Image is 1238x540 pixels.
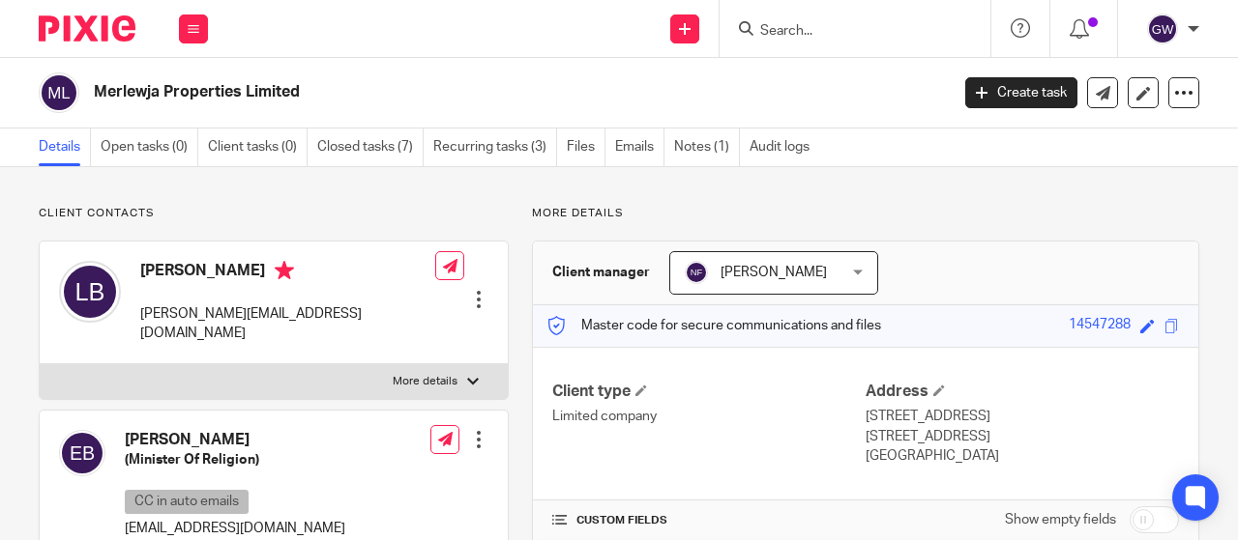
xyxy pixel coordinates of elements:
[125,430,345,450] h4: [PERSON_NAME]
[721,266,827,279] span: [PERSON_NAME]
[140,304,435,344] p: [PERSON_NAME][EMAIL_ADDRESS][DOMAIN_NAME]
[552,407,866,426] p: Limited company
[433,128,557,166] a: Recurring tasks (3)
[552,513,866,528] h4: CUSTOM FIELDS
[125,450,345,469] h5: (Minister Of Religion)
[532,206,1199,221] p: More details
[39,206,509,221] p: Client contacts
[615,128,664,166] a: Emails
[393,374,457,389] p: More details
[866,382,1179,402] h4: Address
[866,407,1179,426] p: [STREET_ADDRESS]
[552,382,866,402] h4: Client type
[866,446,1179,466] p: [GEOGRAPHIC_DATA]
[866,427,1179,446] p: [STREET_ADDRESS]
[39,72,79,113] img: svg%3E
[101,128,198,166] a: Open tasks (0)
[59,261,121,323] img: svg%3E
[59,430,105,476] img: svg%3E
[547,316,881,335] p: Master code for secure communications and files
[750,128,819,166] a: Audit logs
[758,23,932,41] input: Search
[125,490,249,514] p: CC in auto emails
[685,261,708,284] img: svg%3E
[39,128,91,166] a: Details
[674,128,740,166] a: Notes (1)
[275,261,294,280] i: Primary
[552,263,650,282] h3: Client manager
[1147,14,1178,44] img: svg%3E
[1069,315,1131,337] div: 14547288
[94,82,768,102] h2: Merlewja Properties Limited
[965,77,1077,108] a: Create task
[208,128,308,166] a: Client tasks (0)
[125,519,345,538] p: [EMAIL_ADDRESS][DOMAIN_NAME]
[567,128,605,166] a: Files
[39,15,135,42] img: Pixie
[140,261,435,285] h4: [PERSON_NAME]
[317,128,424,166] a: Closed tasks (7)
[1005,510,1116,529] label: Show empty fields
